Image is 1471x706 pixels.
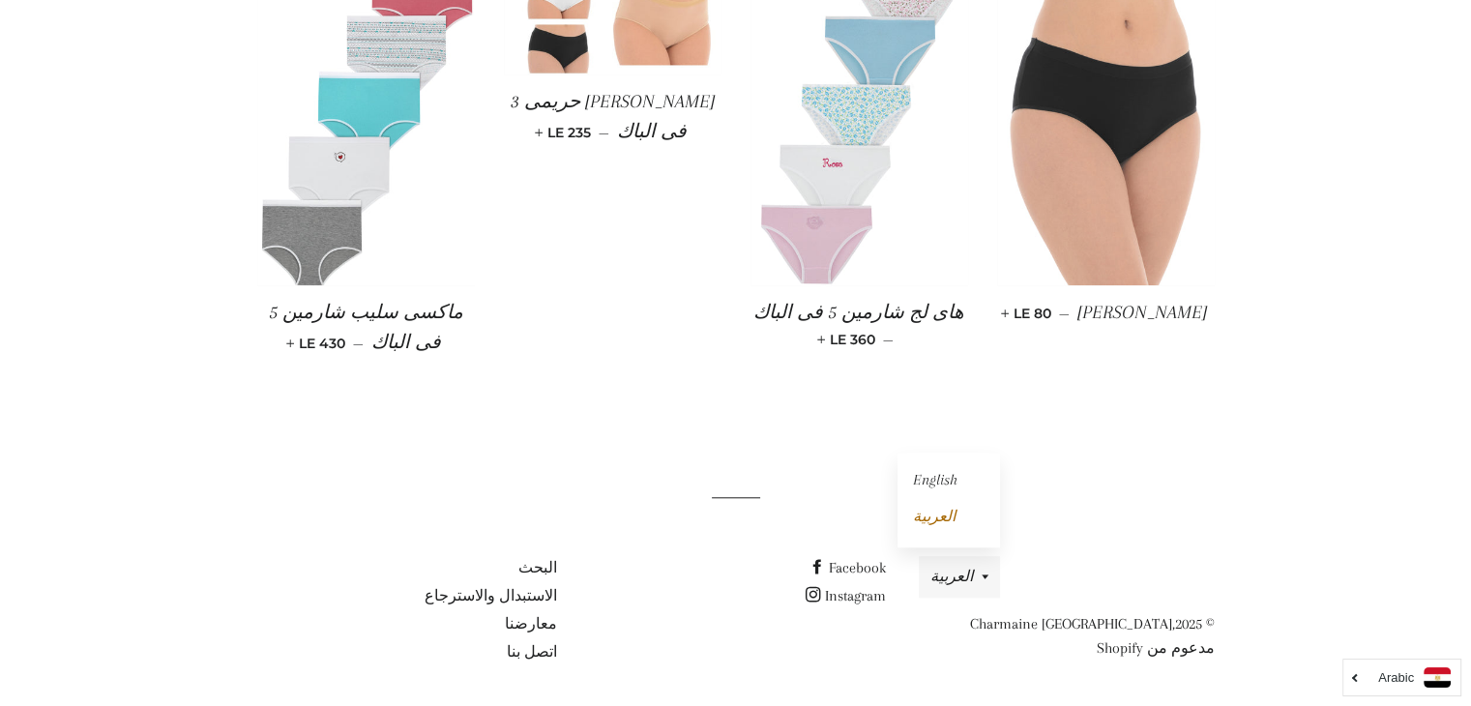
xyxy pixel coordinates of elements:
span: هاى لج شارمين 5 فى الباك [753,302,964,323]
a: هاى لج شارمين 5 فى الباك — LE 360 [750,285,968,365]
a: [PERSON_NAME] — LE 80 [997,285,1215,340]
a: Arabic [1353,667,1451,688]
span: ماكسى سليب شارمين 5 فى الباك [269,302,463,353]
span: LE 430 [290,335,345,352]
span: [PERSON_NAME] [1077,302,1207,323]
a: الاستبدال والاسترجاع [424,587,556,604]
a: Charmaine [GEOGRAPHIC_DATA] [969,615,1171,632]
span: LE 235 [539,124,591,141]
a: ماكسى سليب شارمين 5 فى الباك — LE 430 [257,285,475,371]
a: البحث [517,559,556,576]
span: — [353,335,364,352]
span: LE 80 [1005,305,1051,322]
span: — [599,124,609,141]
a: العربية [912,508,955,525]
i: Arabic [1378,671,1414,684]
a: مدعوم من Shopify [1096,639,1214,657]
span: — [883,331,894,348]
a: [PERSON_NAME] حريمى 3 فى الباك — LE 235 [504,74,721,161]
span: — [1059,305,1070,322]
a: اتصل بنا [506,643,556,661]
button: العربية [919,556,1000,598]
a: معارضنا [504,615,556,632]
a: Facebook [809,559,885,576]
p: © 2025, [914,612,1214,661]
a: Instagram [805,587,885,604]
span: LE 360 [821,331,875,348]
span: [PERSON_NAME] حريمى 3 فى الباك [511,91,715,142]
a: English [912,471,956,488]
